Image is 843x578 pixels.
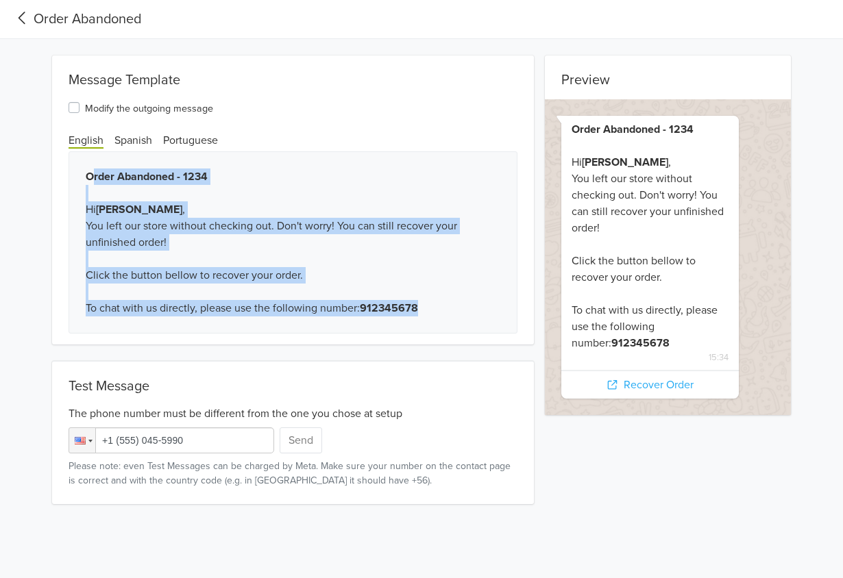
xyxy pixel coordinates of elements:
div: Hi , You left our store without checking out. Don't worry! You can still recover your unfinished ... [69,151,517,334]
input: 1 (702) 123-4567 [69,427,274,453]
div: Test Message [69,378,517,394]
small: Please note: even Test Messages can be charged by Meta. Make sure your number on the contact page... [69,459,517,488]
div: Recover Order [561,370,739,399]
span: Spanish [114,134,152,147]
b: 912345678 [611,336,670,350]
b: [PERSON_NAME] [96,203,182,216]
b: Order Abandoned - 1234 [572,123,694,136]
b: [PERSON_NAME] [582,155,668,169]
button: Send [280,427,322,453]
span: English [69,134,103,149]
b: 912345678 [360,301,418,315]
span: 15:34 [572,351,729,364]
div: Hi , You left our store without checking out. Don't worry! You can still recover your unfinished ... [572,121,729,351]
div: Message Template [52,55,534,94]
div: Preview [545,55,791,94]
span: Portuguese [163,134,218,147]
b: Order Abandoned - 1234 [86,170,208,184]
a: Order Abandoned [11,9,141,29]
label: Modify the outgoing message [85,99,213,116]
div: United States: + 1 [69,428,95,453]
div: The phone number must be different from the one you chose at setup [69,400,517,422]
